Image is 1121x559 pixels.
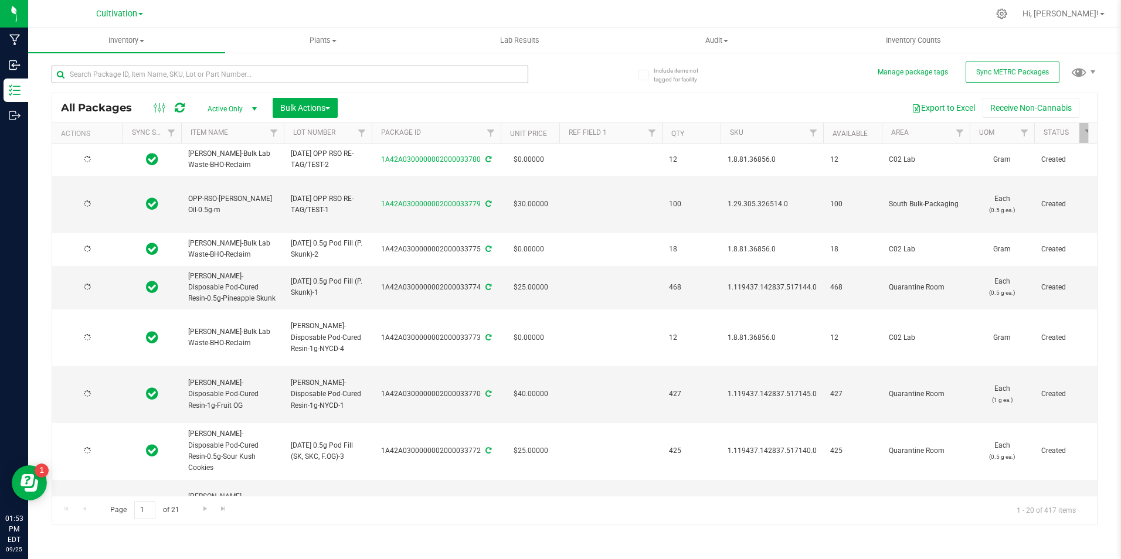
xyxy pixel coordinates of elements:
span: In Sync [146,442,158,459]
inline-svg: Inventory [9,84,21,96]
a: Go to the next page [196,501,213,517]
a: Plants [225,28,422,53]
span: OPP-RSO-[PERSON_NAME] Oil-0.5g-m [188,193,277,216]
span: Include items not tagged for facility [654,66,712,84]
p: (1 g ea.) [977,394,1027,405]
a: Package ID [381,128,421,137]
span: 425 [830,445,875,456]
a: Filter [264,123,284,143]
span: Created [1041,332,1092,343]
span: [DATE] 0.5g Pod Fill (P. Skunk)-1 [291,276,365,298]
span: 1.8.81.36856.0 [728,332,816,343]
span: Quarantine Room [889,445,963,456]
span: In Sync [146,241,158,257]
span: $25.00000 [508,279,554,296]
input: Search Package ID, Item Name, SKU, Lot or Part Number... [52,66,528,83]
button: Bulk Actions [273,98,338,118]
span: C02 Lab [889,332,963,343]
span: Created [1041,445,1092,456]
span: Created [1041,199,1092,210]
span: [DATE] OPP RSO RE-TAG/TEST-2 [291,148,365,171]
span: 468 [669,282,714,293]
span: Cultivation [96,9,137,19]
span: Gram [977,332,1027,343]
span: 100 [669,199,714,210]
span: Created [1041,282,1092,293]
span: [PERSON_NAME]-Bulk Lab Waste-BHO-Reclaim [188,148,277,171]
button: Receive Non-Cannabis [983,98,1079,118]
span: Quarantine Room [889,388,963,400]
span: $0.00000 [508,241,550,258]
div: Actions [61,129,118,138]
a: Ref Field 1 [569,128,607,137]
a: Inventory Counts [815,28,1012,53]
span: Each [977,440,1027,462]
span: [PERSON_NAME]-Disposable Pod-Cured Resin-0.5g-Sour Kush [188,491,277,525]
span: 1.119437.142837.517140.0 [728,445,817,456]
span: [PERSON_NAME]-Disposable Pod-Cured Resin-1g-Fruit OG [188,377,277,411]
iframe: Resource center [12,465,47,500]
a: Audit [619,28,816,53]
a: UOM [979,128,994,137]
span: Sync from Compliance System [484,200,491,208]
span: [DATE] OPP RSO RE-TAG/TEST-1 [291,193,365,216]
span: In Sync [146,196,158,212]
inline-svg: Inbound [9,59,21,71]
span: Sync from Compliance System [484,155,491,163]
span: [PERSON_NAME]-Disposable Pod-Cured Resin-0.5g-Pineapple Skunk [188,271,277,305]
span: In Sync [146,329,158,346]
a: Filter [1079,123,1099,143]
div: 1A42A0300000002000033774 [370,282,502,293]
a: 1A42A0300000002000033779 [381,200,481,208]
span: [PERSON_NAME]-Disposable Pod-Cured Resin-1g-NYCD-1 [291,377,365,411]
span: 18 [669,244,714,255]
span: [PERSON_NAME]-Disposable Pod-Cured Resin-1g-NYCD-4 [291,321,365,355]
span: Plants [226,35,422,46]
div: 1A42A0300000002000033772 [370,445,502,456]
a: Available [833,129,868,138]
span: All Packages [61,101,144,114]
p: 01:53 PM EDT [5,513,23,545]
span: Sync from Compliance System [484,283,491,291]
a: Status [1044,128,1069,137]
input: 1 [134,501,155,519]
span: 18 [830,244,875,255]
span: Sync METRC Packages [976,68,1049,76]
a: Filter [481,123,501,143]
a: Sync Status [132,128,177,137]
span: Quarantine Room [889,282,963,293]
p: 09/25 [5,545,23,554]
a: Area [891,128,909,137]
span: $40.00000 [508,386,554,403]
div: Manage settings [994,8,1009,19]
span: 12 [669,154,714,165]
span: Each [977,276,1027,298]
span: Hi, [PERSON_NAME]! [1023,9,1099,18]
span: 12 [830,332,875,343]
p: (0.5 g ea.) [977,287,1027,298]
a: Lot Number [293,128,335,137]
span: $25.00000 [508,442,554,459]
a: Filter [162,123,181,143]
span: In Sync [146,279,158,295]
span: South Bulk-Packaging [889,199,963,210]
span: Sync from Compliance System [484,390,491,398]
span: C02 Lab [889,244,963,255]
div: 1A42A0300000002000033775 [370,244,502,255]
span: In Sync [146,386,158,402]
a: Unit Price [510,129,547,138]
button: Sync METRC Packages [966,62,1059,83]
inline-svg: Outbound [9,110,21,121]
inline-svg: Manufacturing [9,34,21,46]
span: 1.119437.142837.517144.0 [728,282,817,293]
span: Sync from Compliance System [484,245,491,253]
span: 1.8.81.36856.0 [728,154,816,165]
a: Item Name [191,128,228,137]
span: [PERSON_NAME]-Bulk Lab Waste-BHO-Reclaim [188,326,277,349]
span: Created [1041,388,1092,400]
span: Gram [977,244,1027,255]
iframe: Resource center unread badge [35,463,49,478]
span: $0.00000 [508,151,550,168]
span: C02 Lab [889,154,963,165]
a: 1A42A0300000002000033780 [381,155,481,163]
